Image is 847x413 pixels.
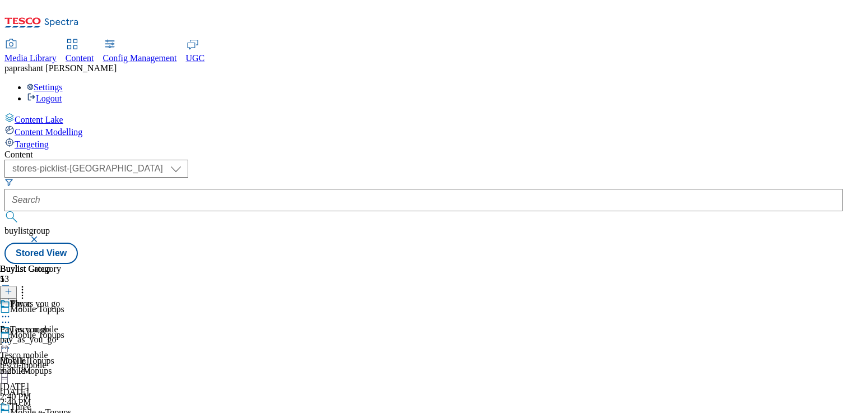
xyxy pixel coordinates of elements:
[4,243,78,264] button: Stored View
[103,40,177,63] a: Config Management
[103,53,177,63] span: Config Management
[10,402,31,412] div: Three
[66,53,94,63] span: Content
[4,178,13,187] svg: Search Filters
[4,63,13,73] span: pa
[27,94,62,103] a: Logout
[4,150,843,160] div: Content
[27,82,63,92] a: Settings
[4,137,843,150] a: Targeting
[10,299,60,309] div: Pay as you go
[4,189,843,211] input: Search
[4,53,57,63] span: Media Library
[15,140,49,149] span: Targeting
[4,113,843,125] a: Content Lake
[186,40,205,63] a: UGC
[4,226,50,235] span: buylistgroup
[15,115,63,124] span: Content Lake
[4,40,57,63] a: Media Library
[186,53,205,63] span: UGC
[66,40,94,63] a: Content
[13,63,117,73] span: prashant [PERSON_NAME]
[4,125,843,137] a: Content Modelling
[15,127,82,137] span: Content Modelling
